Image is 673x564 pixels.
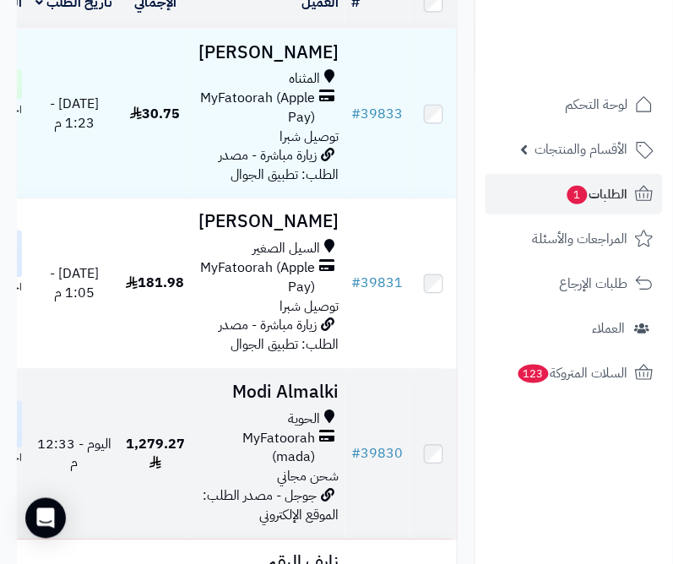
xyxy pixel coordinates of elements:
[352,444,361,464] span: #
[198,43,339,62] h3: [PERSON_NAME]
[288,410,320,430] span: الحوية
[280,127,339,147] span: توصيل شبرا
[567,185,589,204] span: 1
[352,274,404,294] a: #39831
[486,84,663,125] a: لوحة التحكم
[198,89,315,127] span: MyFatoorah (Apple Pay)
[126,274,184,294] span: 181.98
[352,104,404,124] a: #39833
[130,104,180,124] span: 30.75
[277,467,339,487] span: شحن مجاني
[518,364,550,383] span: 123
[486,174,663,214] a: الطلبات1
[533,227,628,251] span: المراجعات والأسئلة
[50,264,99,304] span: [DATE] - 1:05 م
[198,213,339,232] h3: [PERSON_NAME]
[558,30,657,65] img: logo-2.png
[560,272,628,296] span: طلبات الإرجاع
[535,138,628,161] span: الأقسام والمنتجات
[126,435,185,475] span: 1,279.27
[486,308,663,349] a: العملاء
[593,317,626,340] span: العملاء
[486,353,663,393] a: السلات المتروكة123
[280,297,339,317] span: توصيل شبرا
[37,435,111,475] span: اليوم - 12:33 م
[352,444,404,464] a: #39830
[486,219,663,259] a: المراجعات والأسئلة
[219,316,339,355] span: زيارة مباشرة - مصدر الطلب: تطبيق الجوال
[219,146,339,186] span: زيارة مباشرة - مصدر الطلب: تطبيق الجوال
[289,69,320,89] span: المثناه
[486,263,663,304] a: طلبات الإرجاع
[198,383,339,403] h3: Modi Almalki
[198,259,315,298] span: MyFatoorah (Apple Pay)
[50,94,99,133] span: [DATE] - 1:23 م
[25,498,66,539] div: Open Intercom Messenger
[252,240,320,259] span: السيل الصغير
[566,93,628,117] span: لوحة التحكم
[198,430,315,469] span: MyFatoorah (mada)
[352,104,361,124] span: #
[352,274,361,294] span: #
[517,361,628,385] span: السلات المتروكة
[566,182,628,206] span: الطلبات
[203,486,339,526] span: جوجل - مصدر الطلب: الموقع الإلكتروني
